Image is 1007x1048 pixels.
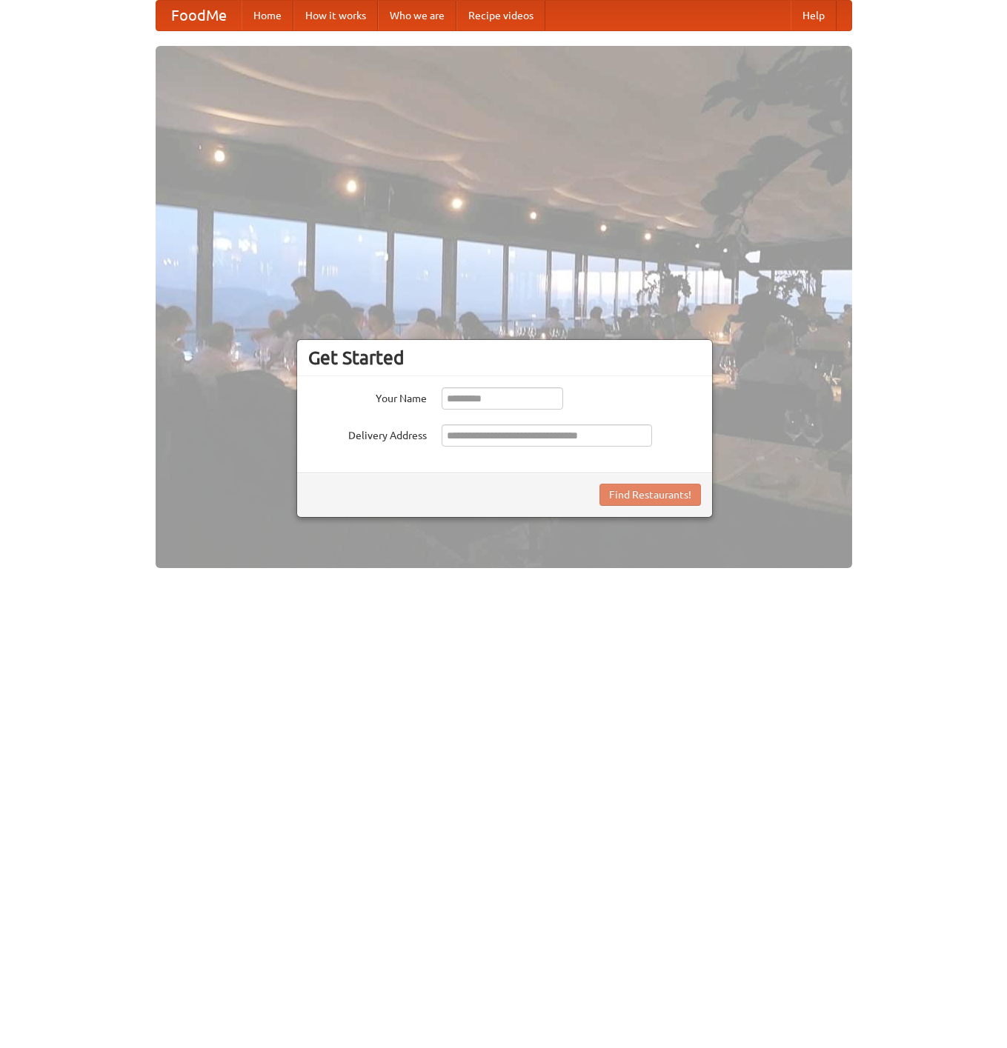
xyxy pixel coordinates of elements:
[599,484,701,506] button: Find Restaurants!
[308,424,427,443] label: Delivery Address
[308,387,427,406] label: Your Name
[293,1,378,30] a: How it works
[378,1,456,30] a: Who we are
[791,1,837,30] a: Help
[156,1,242,30] a: FoodMe
[308,347,701,369] h3: Get Started
[242,1,293,30] a: Home
[456,1,545,30] a: Recipe videos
